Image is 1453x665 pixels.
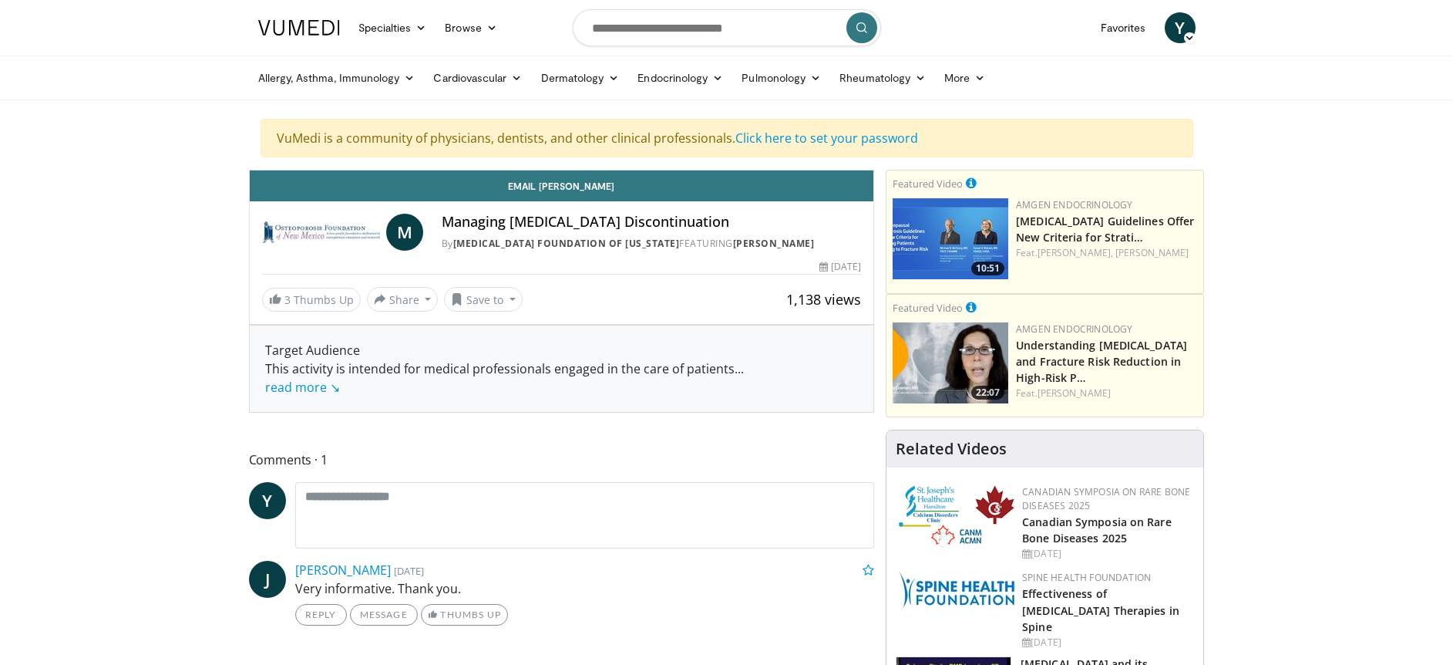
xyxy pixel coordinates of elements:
span: 3 [284,292,291,307]
a: Reply [295,604,347,626]
a: Browse [436,12,506,43]
h4: Managing [MEDICAL_DATA] Discontinuation [442,214,861,231]
a: [PERSON_NAME] [1038,387,1111,400]
a: Cardiovascular [424,62,531,93]
a: Spine Health Foundation [1022,571,1151,584]
div: [DATE] [819,260,861,274]
a: 22:07 [893,322,1008,403]
a: More [935,62,994,93]
img: Osteoporosis Foundation of New Mexico [262,214,380,251]
a: [PERSON_NAME], [1038,246,1113,259]
small: [DATE] [394,564,424,578]
p: Very informative. Thank you. [295,579,875,598]
a: Y [1165,12,1196,43]
button: Share [367,287,439,312]
a: [PERSON_NAME] [733,237,815,250]
a: Email [PERSON_NAME] [250,170,874,201]
a: [PERSON_NAME] [295,562,391,579]
div: [DATE] [1022,636,1191,650]
a: Endocrinology [628,62,732,93]
span: Comments 1 [249,450,875,470]
img: 57d53db2-a1b3-4664-83ec-6a5e32e5a601.png.150x105_q85_autocrop_double_scale_upscale_version-0.2.jpg [899,571,1014,608]
a: read more ↘ [265,379,340,396]
span: 10:51 [971,262,1004,275]
small: Featured Video [893,301,963,315]
img: 7b525459-078d-43af-84f9-5c25155c8fbb.png.150x105_q85_crop-smart_upscale.jpg [893,198,1008,279]
span: 1,138 views [786,290,861,309]
a: Thumbs Up [421,604,508,626]
a: [MEDICAL_DATA] Foundation of [US_STATE] [453,237,680,250]
img: 59b7dea3-8883-45d6-a110-d30c6cb0f321.png.150x105_q85_autocrop_double_scale_upscale_version-0.2.png [899,485,1014,548]
input: Search topics, interventions [573,9,881,46]
div: By FEATURING [442,237,861,251]
a: [PERSON_NAME] [1115,246,1189,259]
a: Amgen Endocrinology [1016,198,1132,211]
img: VuMedi Logo [258,20,340,35]
span: 22:07 [971,386,1004,400]
a: [MEDICAL_DATA] Guidelines Offer New Criteria for Strati… [1016,214,1194,245]
div: [DATE] [1022,547,1191,561]
a: Canadian Symposia on Rare Bone Diseases 2025 [1022,485,1190,512]
div: VuMedi is a community of physicians, dentists, and other clinical professionals. [261,119,1193,157]
h4: Related Videos [896,440,1007,458]
a: Pulmonology [732,62,830,93]
img: c9a25db3-4db0-49e1-a46f-17b5c91d58a1.png.150x105_q85_crop-smart_upscale.png [893,322,1008,403]
div: Feat. [1016,246,1197,260]
a: Favorites [1091,12,1155,43]
a: Allergy, Asthma, Immunology [249,62,425,93]
div: Target Audience This activity is intended for medical professionals engaged in the care of patients [265,341,859,397]
a: 3 Thumbs Up [262,288,361,312]
a: Effectiveness of [MEDICAL_DATA] Therapies in Spine [1022,586,1179,633]
a: Rheumatology [830,62,935,93]
a: Y [249,482,286,519]
small: Featured Video [893,177,963,191]
a: J [249,561,286,598]
a: Click here to set your password [735,130,918,147]
button: Save to [444,287,523,312]
a: Specialties [349,12,436,43]
a: 10:51 [893,198,1008,279]
a: Dermatology [532,62,629,93]
a: M [386,214,423,251]
a: Understanding [MEDICAL_DATA] and Fracture Risk Reduction in High-Risk P… [1016,338,1187,385]
a: Canadian Symposia on Rare Bone Diseases 2025 [1022,515,1172,545]
a: Amgen Endocrinology [1016,322,1132,336]
div: Feat. [1016,387,1197,400]
a: Message [350,604,418,626]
